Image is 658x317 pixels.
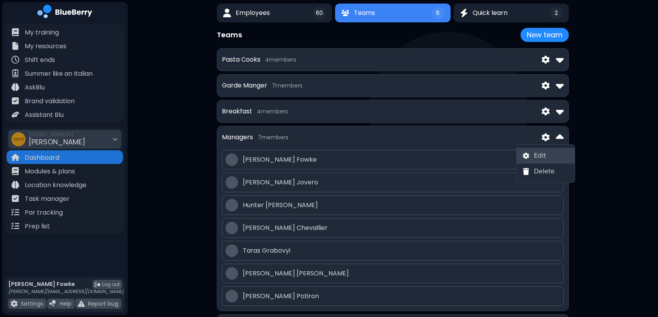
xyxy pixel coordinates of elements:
p: My resources [25,42,66,51]
img: restaurant [225,267,238,280]
span: 6 [436,9,440,16]
span: 4 member s [265,56,296,63]
button: EmployeesEmployees60 [217,4,332,22]
p: Summer like an Italian [25,69,93,78]
img: Quick learn [460,9,468,18]
p: Task manager [25,194,70,204]
img: file icon [11,222,19,230]
img: company thumbnail [11,132,26,146]
p: Teams [217,29,242,40]
button: TeamsTeams6 [335,4,450,22]
p: Brand validation [25,97,75,106]
img: expand [556,105,564,118]
img: options [542,107,550,116]
img: file icon [11,28,19,36]
p: My training [25,28,59,37]
img: delete [523,168,529,175]
span: Taras Grabovyi [243,246,290,255]
img: options [542,82,550,90]
button: New team [521,28,569,42]
span: Edit [534,151,546,160]
span: [PERSON_NAME] Jovero [243,178,318,187]
p: Report bug [88,300,118,307]
span: Log out [102,281,120,288]
img: file icon [11,42,19,50]
img: file icon [11,181,19,189]
img: restaurant [225,222,238,234]
span: Hunter [PERSON_NAME] [243,200,318,210]
img: file icon [11,111,19,118]
p: [PERSON_NAME][EMAIL_ADDRESS][DOMAIN_NAME] [8,288,124,295]
p: AskBlu [25,83,45,92]
span: 2 [555,9,558,16]
span: [STREET_ADDRESS] [29,131,85,138]
img: logout [95,282,101,288]
p: Settings [21,300,43,307]
img: file icon [49,300,57,307]
p: Help [60,300,71,307]
p: Location knowledge [25,180,86,190]
button: Delete [517,164,575,179]
img: file icon [11,195,19,202]
img: file icon [11,300,18,307]
h3: Managers [222,133,253,142]
img: file icon [11,56,19,64]
img: Employees [223,9,231,18]
span: 60 [316,9,323,16]
span: Delete [534,167,555,176]
img: file icon [11,83,19,91]
img: file icon [11,167,19,175]
img: expand [556,79,564,92]
img: options [542,56,550,64]
img: restaurant [225,153,238,166]
img: expand [556,53,564,66]
p: Prep list [25,222,50,231]
span: [PERSON_NAME] [29,137,85,147]
img: edit [523,153,529,159]
span: Teams [354,8,375,18]
img: file icon [11,153,19,161]
span: 4 member s [257,108,288,115]
img: file icon [11,208,19,216]
p: Shift ends [25,55,55,65]
button: Edit [517,148,575,164]
img: file icon [11,69,19,77]
img: restaurant [225,290,238,302]
span: [PERSON_NAME] Chevallier [243,223,328,233]
img: expand [556,131,564,144]
button: Quick learnQuick learn2 [454,4,569,22]
span: 7 member s [272,82,302,89]
p: Par tracking [25,208,63,217]
span: 7 member s [258,134,288,141]
p: Modules & plans [25,167,75,176]
img: file icon [78,300,85,307]
img: options [542,133,550,142]
p: Dashboard [25,153,59,162]
span: Quick learn [473,8,508,18]
img: restaurant [225,199,238,211]
h3: Breakfast [222,107,252,116]
span: [PERSON_NAME] [PERSON_NAME] [243,269,349,278]
img: file icon [11,97,19,105]
h3: Garde Manger [222,81,267,90]
span: [PERSON_NAME] Fowke [243,155,317,164]
p: [PERSON_NAME] Fowke [8,281,124,288]
img: company logo [37,5,92,21]
img: restaurant [225,244,238,257]
h3: Pasta Cooks [222,55,260,64]
img: Teams [341,10,349,16]
span: [PERSON_NAME] Potiron [243,291,319,301]
p: Assistant Blu [25,110,64,120]
span: Employees [236,8,270,18]
img: restaurant [225,176,238,189]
